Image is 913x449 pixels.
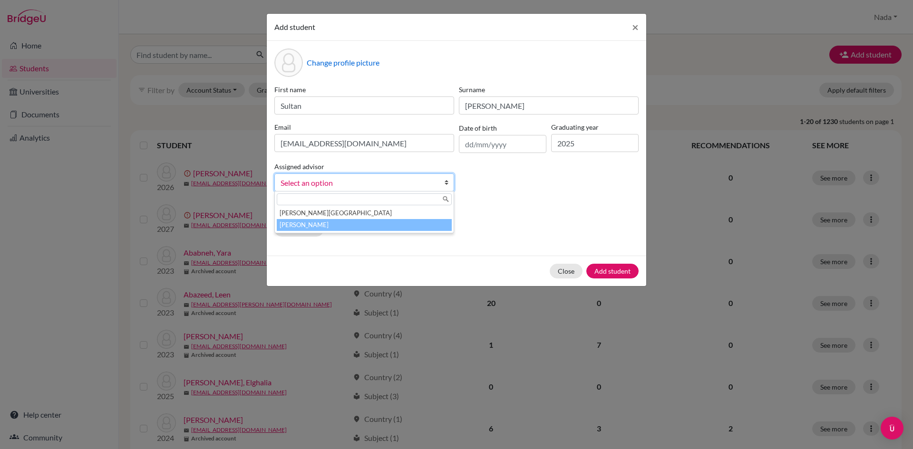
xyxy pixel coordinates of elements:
[586,264,639,278] button: Add student
[274,48,303,77] div: Profile picture
[274,122,454,132] label: Email
[277,219,452,231] li: [PERSON_NAME]
[459,123,497,133] label: Date of birth
[277,207,452,219] li: [PERSON_NAME][GEOGRAPHIC_DATA]
[881,417,903,439] div: Open Intercom Messenger
[274,85,454,95] label: First name
[459,85,639,95] label: Surname
[624,14,646,40] button: Close
[274,22,315,31] span: Add student
[632,20,639,34] span: ×
[459,135,546,153] input: dd/mm/yyyy
[550,264,583,278] button: Close
[281,177,436,189] span: Select an option
[274,207,639,218] p: Parents
[274,162,324,172] label: Assigned advisor
[551,122,639,132] label: Graduating year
